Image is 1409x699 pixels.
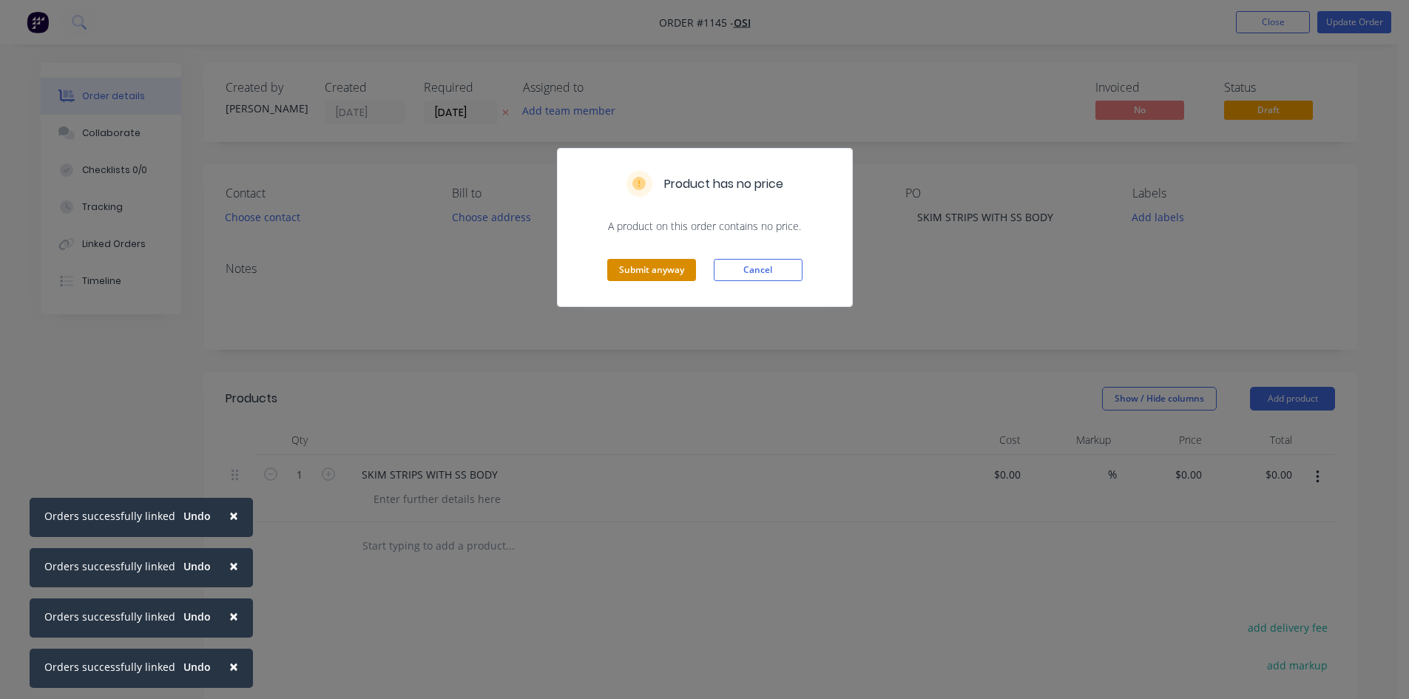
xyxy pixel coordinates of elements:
span: × [229,656,238,677]
div: Orders successfully linked [44,508,175,524]
button: Undo [175,656,219,678]
h5: Product has no price [664,175,783,193]
div: Orders successfully linked [44,659,175,675]
div: Orders successfully linked [44,609,175,624]
button: Undo [175,505,219,527]
span: × [229,606,238,627]
span: × [229,505,238,526]
button: Close [214,548,253,584]
button: Cancel [714,259,803,281]
button: Close [214,598,253,634]
button: Undo [175,556,219,578]
button: Close [214,498,253,533]
span: A product on this order contains no price. [575,219,834,234]
button: Close [214,649,253,684]
button: Submit anyway [607,259,696,281]
div: Orders successfully linked [44,558,175,574]
button: Undo [175,606,219,628]
span: × [229,556,238,576]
